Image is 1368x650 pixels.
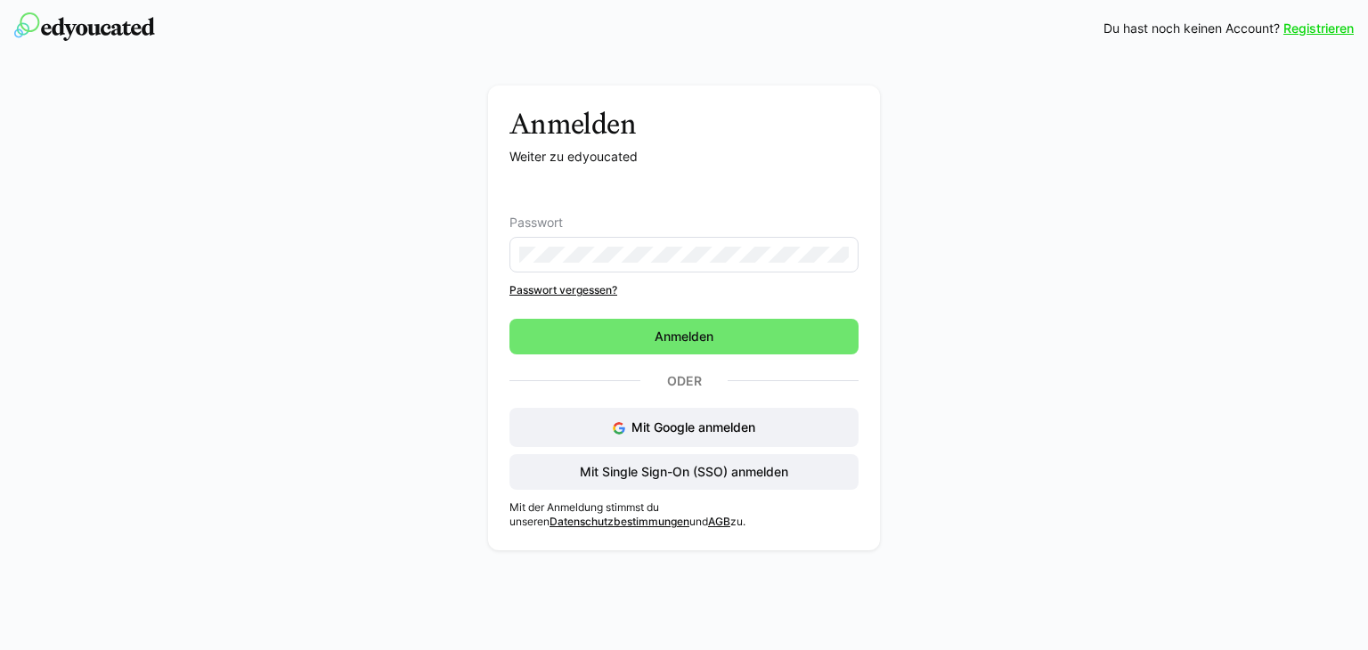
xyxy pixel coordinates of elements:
a: Registrieren [1283,20,1354,37]
p: Mit der Anmeldung stimmst du unseren und zu. [509,500,859,529]
p: Oder [640,369,728,394]
img: edyoucated [14,12,155,41]
a: Passwort vergessen? [509,283,859,297]
span: Passwort [509,215,563,230]
button: Mit Google anmelden [509,408,859,447]
span: Anmelden [652,328,716,345]
p: Weiter zu edyoucated [509,148,859,166]
span: Du hast noch keinen Account? [1103,20,1280,37]
span: Mit Google anmelden [631,419,755,435]
h3: Anmelden [509,107,859,141]
a: Datenschutzbestimmungen [550,515,689,528]
a: AGB [708,515,730,528]
button: Mit Single Sign-On (SSO) anmelden [509,454,859,490]
span: Mit Single Sign-On (SSO) anmelden [577,463,791,481]
button: Anmelden [509,319,859,354]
